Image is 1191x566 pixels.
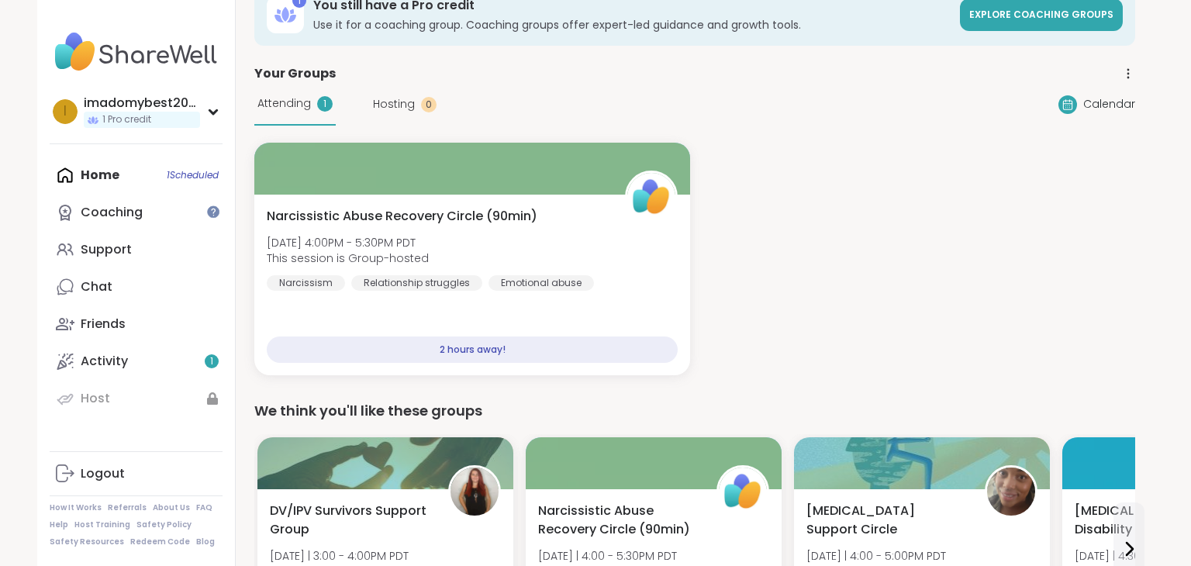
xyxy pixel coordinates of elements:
[254,64,336,83] span: Your Groups
[267,275,345,291] div: Narcissism
[81,241,132,258] div: Support
[267,250,429,266] span: This session is Group-hosted
[81,278,112,295] div: Chat
[267,235,429,250] span: [DATE] 4:00PM - 5:30PM PDT
[64,102,67,122] span: i
[538,548,700,564] span: [DATE] | 4:00 - 5:30PM PDT
[627,173,675,221] img: ShareWell
[50,455,223,492] a: Logout
[313,17,951,33] h3: Use it for a coaching group. Coaching groups offer expert-led guidance and growth tools.
[81,390,110,407] div: Host
[267,336,678,363] div: 2 hours away!
[81,465,125,482] div: Logout
[74,519,130,530] a: Host Training
[719,468,767,516] img: ShareWell
[50,343,223,380] a: Activity1
[488,275,594,291] div: Emotional abuse
[538,502,699,539] span: Narcissistic Abuse Recovery Circle (90min)
[806,548,948,564] span: [DATE] | 4:00 - 5:00PM PDT
[50,268,223,305] a: Chat
[210,355,213,368] span: 1
[1083,96,1135,112] span: Calendar
[196,537,215,547] a: Blog
[254,400,1135,422] div: We think you'll like these groups
[153,502,190,513] a: About Us
[257,95,311,112] span: Attending
[806,502,968,539] span: [MEDICAL_DATA] Support Circle
[969,8,1113,21] span: Explore Coaching Groups
[207,205,219,218] iframe: Spotlight
[373,96,415,112] span: Hosting
[130,537,190,547] a: Redeem Code
[451,468,499,516] img: SarahR83
[84,95,200,112] div: imadomybest2024
[351,275,482,291] div: Relationship struggles
[81,353,128,370] div: Activity
[81,316,126,333] div: Friends
[81,204,143,221] div: Coaching
[136,519,192,530] a: Safety Policy
[50,231,223,268] a: Support
[108,502,147,513] a: Referrals
[50,380,223,417] a: Host
[270,502,431,539] span: DV/IPV Survivors Support Group
[196,502,212,513] a: FAQ
[987,468,1035,516] img: Christinaleo808
[267,207,537,226] span: Narcissistic Abuse Recovery Circle (90min)
[50,519,68,530] a: Help
[102,113,151,126] span: 1 Pro credit
[50,502,102,513] a: How It Works
[50,25,223,79] img: ShareWell Nav Logo
[50,194,223,231] a: Coaching
[50,305,223,343] a: Friends
[270,548,409,564] span: [DATE] | 3:00 - 4:00PM PDT
[421,97,437,112] div: 0
[317,96,333,112] div: 1
[50,537,124,547] a: Safety Resources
